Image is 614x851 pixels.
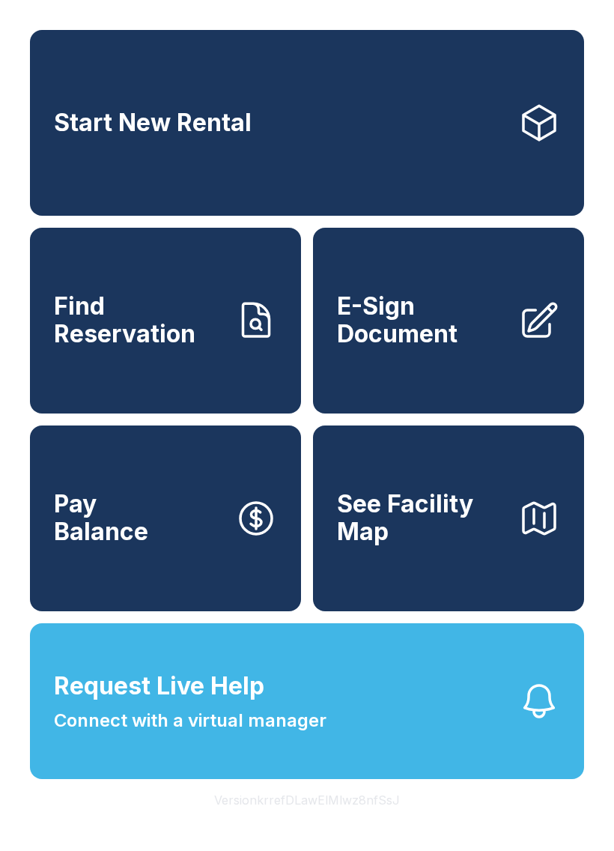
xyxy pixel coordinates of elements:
span: Find Reservation [54,293,223,348]
button: See Facility Map [313,425,584,611]
span: E-Sign Document [337,293,506,348]
span: Pay Balance [54,491,148,545]
a: Find Reservation [30,228,301,414]
span: Request Live Help [54,668,264,704]
a: E-Sign Document [313,228,584,414]
span: Start New Rental [54,109,252,137]
a: Start New Rental [30,30,584,216]
button: PayBalance [30,425,301,611]
button: Request Live HelpConnect with a virtual manager [30,623,584,779]
span: Connect with a virtual manager [54,707,326,734]
span: See Facility Map [337,491,506,545]
button: VersionkrrefDLawElMlwz8nfSsJ [202,779,412,821]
